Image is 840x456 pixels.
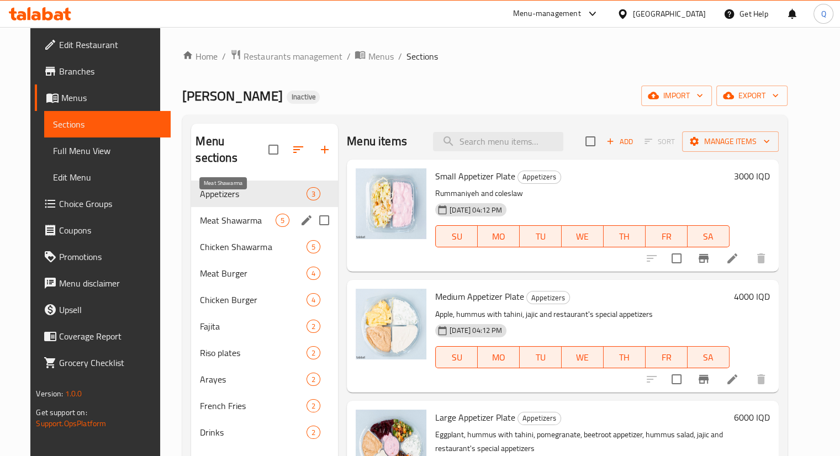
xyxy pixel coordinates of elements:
a: Edit menu item [726,373,739,386]
button: WE [562,225,604,247]
span: Get support on: [36,405,87,420]
span: SU [440,349,473,365]
span: Grocery Checklist [59,356,162,369]
h6: 4000 IQD [734,289,770,304]
span: Medium Appetizer Plate [435,288,524,305]
button: MO [478,225,520,247]
div: Riso plates2 [191,340,338,366]
span: MO [482,229,515,245]
span: TH [608,229,641,245]
div: Fajita2 [191,313,338,340]
div: French Fries2 [191,393,338,419]
span: Add item [602,133,637,150]
button: Add section [311,136,338,163]
span: Chicken Shawarma [200,240,307,253]
div: Drinks [200,426,307,439]
button: TU [520,346,562,368]
span: Full Menu View [53,144,162,157]
div: Meat Shawarma5edit [191,207,338,234]
div: items [307,399,320,412]
div: Menu-management [513,7,581,20]
a: Upsell [35,296,171,323]
button: FR [646,225,688,247]
span: 2 [307,427,320,438]
span: Menu disclaimer [59,277,162,290]
a: Edit Menu [44,164,171,190]
span: Chicken Burger [200,293,307,306]
a: Grocery Checklist [35,349,171,376]
div: Meat Burger4 [191,260,338,287]
h6: 6000 IQD [734,410,770,425]
a: Edit Restaurant [35,31,171,58]
span: Appetizers [200,187,307,200]
span: Q [821,8,826,20]
span: TU [524,349,557,365]
button: export [716,86,788,106]
span: Meat Burger [200,267,307,280]
span: Appetizers [518,171,561,183]
input: search [433,132,563,151]
a: Menus [355,49,393,63]
p: Rummaniyeh and coleslaw [435,187,729,200]
span: Upsell [59,303,162,316]
button: FR [646,346,688,368]
a: Promotions [35,243,171,270]
span: Select section first [637,133,682,150]
span: Add [605,135,635,148]
div: items [307,267,320,280]
img: Small Appetizer Plate [356,168,426,239]
nav: Menu sections [191,176,338,450]
span: 4 [307,268,320,279]
div: items [307,187,320,200]
span: Promotions [59,250,162,263]
button: TH [604,225,646,247]
button: Manage items [682,131,779,152]
span: Version: [36,386,63,401]
span: Small Appetizer Plate [435,168,515,184]
span: export [725,89,779,103]
div: Appetizers [517,171,561,184]
p: Apple, hummus with tahini, jajic and restaurant's special appetizers [435,307,729,321]
button: TH [604,346,646,368]
span: Appetizers [518,412,561,425]
span: French Fries [200,399,307,412]
button: delete [748,366,774,393]
a: Full Menu View [44,137,171,164]
span: 2 [307,401,320,411]
span: WE [566,349,599,365]
div: Drinks2 [191,419,338,446]
a: Sections [44,111,171,137]
img: Medium Appetizer Plate [356,289,426,359]
span: Large Appetizer Plate [435,409,515,426]
div: items [307,346,320,359]
span: Fajita [200,320,307,333]
span: FR [650,229,683,245]
span: 2 [307,374,320,385]
button: WE [562,346,604,368]
span: MO [482,349,515,365]
div: items [276,214,289,227]
span: Edit Menu [53,171,162,184]
li: / [222,50,226,63]
div: items [307,426,320,439]
span: Riso plates [200,346,307,359]
span: 5 [307,242,320,252]
span: Appetizers [527,291,569,304]
div: Chicken Shawarma5 [191,234,338,260]
a: Home [182,50,218,63]
li: / [398,50,401,63]
span: TH [608,349,641,365]
a: Support.OpsPlatform [36,416,106,431]
span: Restaurants management [244,50,342,63]
span: Arayes [200,373,307,386]
span: Coverage Report [59,330,162,343]
span: Select section [579,130,602,153]
span: import [650,89,703,103]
